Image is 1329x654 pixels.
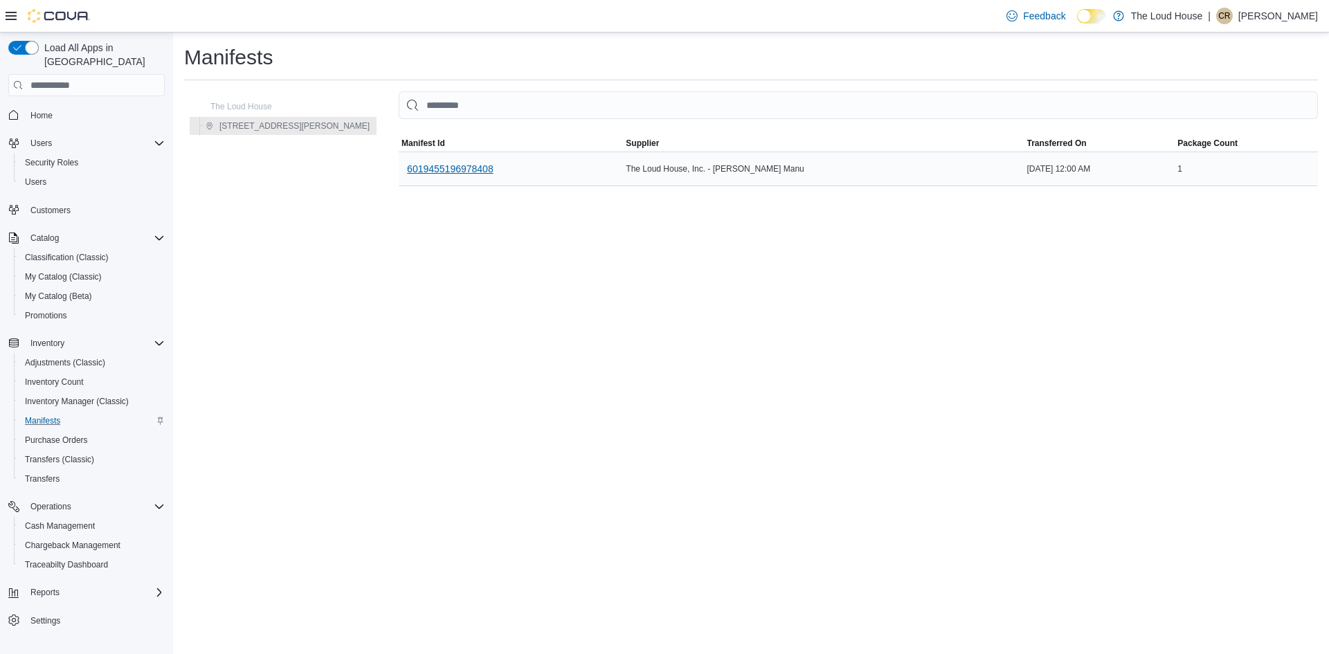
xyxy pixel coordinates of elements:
[3,497,170,516] button: Operations
[14,153,170,172] button: Security Roles
[19,354,111,371] a: Adjustments (Classic)
[14,306,170,325] button: Promotions
[25,584,65,601] button: Reports
[3,610,170,630] button: Settings
[25,415,60,426] span: Manifests
[19,556,165,573] span: Traceabilty Dashboard
[25,135,57,152] button: Users
[14,516,170,536] button: Cash Management
[25,584,165,601] span: Reports
[25,135,165,152] span: Users
[3,228,170,248] button: Catalog
[401,155,499,183] button: 6019455196978408
[19,471,165,487] span: Transfers
[19,393,165,410] span: Inventory Manager (Classic)
[25,559,108,570] span: Traceabilty Dashboard
[25,473,60,484] span: Transfers
[19,412,66,429] a: Manifests
[25,376,84,388] span: Inventory Count
[19,307,73,324] a: Promotions
[184,44,273,71] h1: Manifests
[25,357,105,368] span: Adjustments (Classic)
[3,334,170,353] button: Inventory
[14,353,170,372] button: Adjustments (Classic)
[25,176,46,188] span: Users
[210,101,272,112] span: The Loud House
[25,252,109,263] span: Classification (Classic)
[25,201,165,219] span: Customers
[19,451,100,468] a: Transfers (Classic)
[25,202,76,219] a: Customers
[14,469,170,489] button: Transfers
[401,138,445,149] span: Manifest Id
[25,310,67,321] span: Promotions
[1027,138,1087,149] span: Transferred On
[19,451,165,468] span: Transfers (Classic)
[25,454,94,465] span: Transfers (Classic)
[19,154,84,171] a: Security Roles
[3,583,170,602] button: Reports
[1023,9,1065,23] span: Feedback
[30,205,71,216] span: Customers
[19,412,165,429] span: Manifests
[19,269,165,285] span: My Catalog (Classic)
[19,174,52,190] a: Users
[399,91,1318,119] input: This is a search bar. As you type, the results lower in the page will automatically filter.
[30,233,59,244] span: Catalog
[19,537,165,554] span: Chargeback Management
[30,615,60,626] span: Settings
[19,288,165,305] span: My Catalog (Beta)
[19,471,65,487] a: Transfers
[25,498,77,515] button: Operations
[14,372,170,392] button: Inventory Count
[200,118,375,134] button: [STREET_ADDRESS][PERSON_NAME]
[25,520,95,532] span: Cash Management
[14,450,170,469] button: Transfers (Classic)
[19,556,114,573] a: Traceabilty Dashboard
[19,393,134,410] a: Inventory Manager (Classic)
[1024,161,1175,177] div: [DATE] 12:00 AM
[30,501,71,512] span: Operations
[30,587,60,598] span: Reports
[30,338,64,349] span: Inventory
[25,106,165,123] span: Home
[14,248,170,267] button: Classification (Classic)
[39,41,165,69] span: Load All Apps in [GEOGRAPHIC_DATA]
[25,335,165,352] span: Inventory
[407,162,494,176] span: 6019455196978408
[19,249,165,266] span: Classification (Classic)
[19,432,93,448] a: Purchase Orders
[1001,2,1071,30] a: Feedback
[14,267,170,287] button: My Catalog (Classic)
[25,396,129,407] span: Inventory Manager (Classic)
[25,291,92,302] span: My Catalog (Beta)
[25,540,120,551] span: Chargeback Management
[19,518,100,534] a: Cash Management
[19,537,126,554] a: Chargeback Management
[30,110,53,121] span: Home
[14,287,170,306] button: My Catalog (Beta)
[1131,8,1203,24] p: The Loud House
[25,435,88,446] span: Purchase Orders
[19,354,165,371] span: Adjustments (Classic)
[19,307,165,324] span: Promotions
[19,432,165,448] span: Purchase Orders
[3,200,170,220] button: Customers
[191,98,278,115] button: The Loud House
[1177,163,1182,174] span: 1
[25,498,165,515] span: Operations
[19,374,89,390] a: Inventory Count
[25,157,78,168] span: Security Roles
[626,163,804,174] span: The Loud House, Inc. - [PERSON_NAME] Manu
[28,9,90,23] img: Cova
[1218,8,1230,24] span: CR
[1177,138,1238,149] span: Package Count
[1077,9,1106,24] input: Dark Mode
[1216,8,1233,24] div: Chris Richardson
[1238,8,1318,24] p: [PERSON_NAME]
[14,392,170,411] button: Inventory Manager (Classic)
[30,138,52,149] span: Users
[25,230,64,246] button: Catalog
[19,174,165,190] span: Users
